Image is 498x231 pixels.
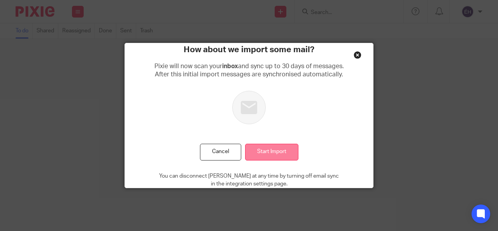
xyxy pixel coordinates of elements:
input: Start Import [245,144,298,160]
b: inbox [222,63,238,69]
p: You can disconnect [PERSON_NAME] at any time by turning off email sync in the integration setting... [159,172,339,188]
button: Cancel [200,144,241,160]
p: Pixie will now scan your and sync up to 30 days of messages. After this initial import messages a... [154,62,344,79]
div: Close this dialog window [354,51,361,59]
h2: How about we import some mail? [184,43,314,56]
